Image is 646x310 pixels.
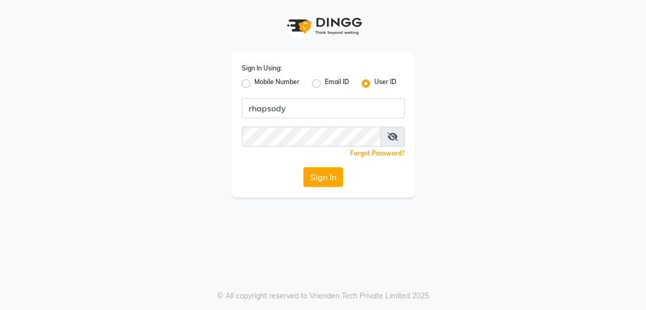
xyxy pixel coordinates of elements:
[374,77,396,90] label: User ID
[281,11,365,42] img: logo1.svg
[325,77,349,90] label: Email ID
[242,64,282,73] label: Sign In Using:
[242,98,405,118] input: Username
[254,77,300,90] label: Mobile Number
[303,167,343,187] button: Sign In
[350,149,405,157] a: Forgot Password?
[242,127,381,147] input: Username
